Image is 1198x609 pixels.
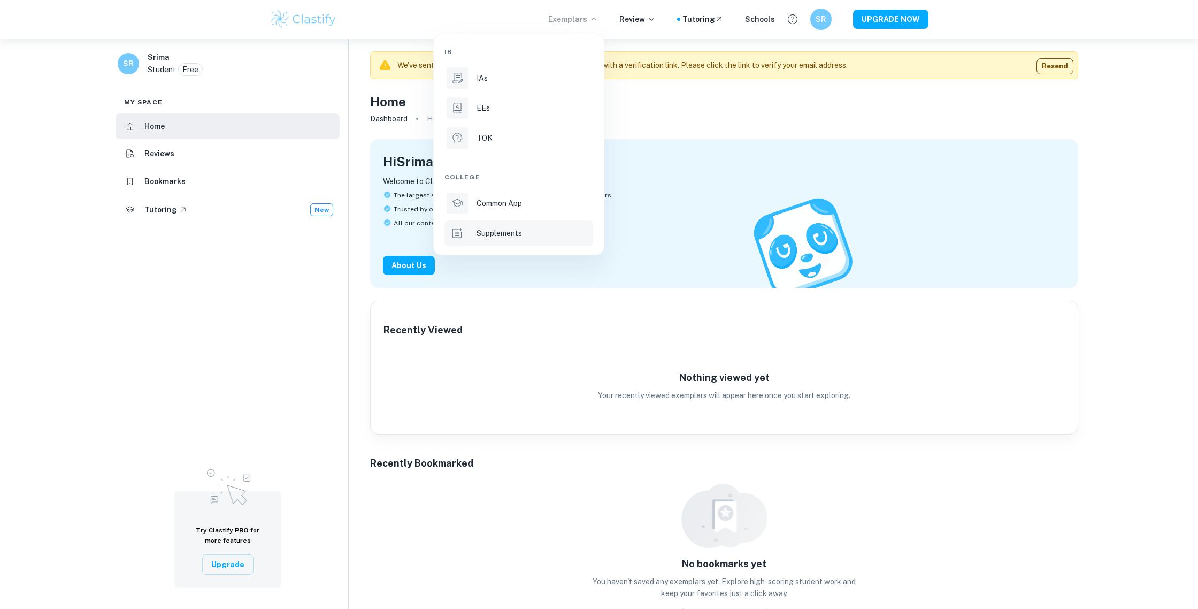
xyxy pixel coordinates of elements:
[477,132,493,144] p: TOK
[444,172,480,182] span: College
[444,220,593,246] a: Supplements
[444,47,452,57] span: IB
[477,72,488,84] p: IAs
[444,95,593,121] a: EEs
[477,227,522,239] p: Supplements
[444,125,593,151] a: TOK
[477,102,490,114] p: EEs
[444,191,593,216] a: Common App
[477,197,522,209] p: Common App
[444,65,593,91] a: IAs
